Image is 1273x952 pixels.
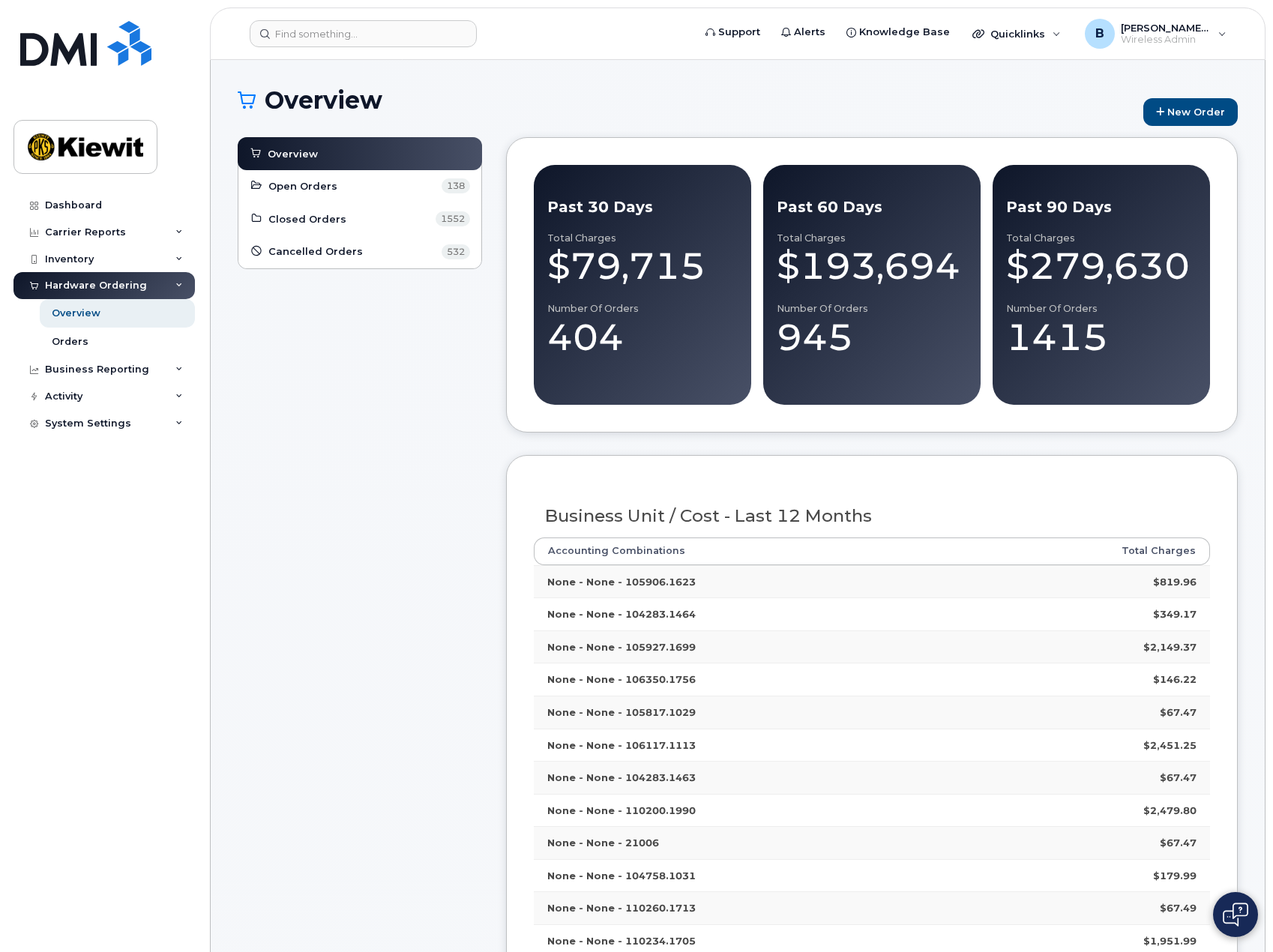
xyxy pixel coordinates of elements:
h1: Overview [238,87,1136,113]
h3: Business Unit / Cost - Last 12 Months [545,507,1200,525]
strong: None - None - 110260.1713 [547,902,696,914]
div: Number of Orders [1006,303,1197,315]
span: 532 [442,244,470,259]
img: Open chat [1223,903,1248,927]
strong: None - None - 104283.1464 [547,608,696,620]
strong: None - None - 105817.1029 [547,706,696,718]
div: $279,630 [1006,244,1197,289]
strong: None - None - 104283.1463 [547,771,696,783]
div: Total Charges [547,232,738,244]
strong: None - None - 21006 [547,837,659,849]
span: Cancelled Orders [268,244,363,259]
strong: $2,479.80 [1143,804,1197,816]
strong: $1,951.99 [1143,935,1197,947]
span: Open Orders [268,179,337,193]
strong: None - None - 105906.1623 [547,576,696,588]
strong: $349.17 [1153,608,1197,620]
strong: $67.47 [1160,706,1197,718]
div: Past 30 Days [547,196,738,218]
a: Closed Orders 1552 [250,210,470,228]
strong: None - None - 110200.1990 [547,804,696,816]
strong: $2,451.25 [1143,739,1197,751]
span: Overview [268,147,318,161]
div: $79,715 [547,244,738,289]
div: Past 60 Days [777,196,967,218]
strong: None - None - 106117.1113 [547,739,696,751]
strong: None - None - 105927.1699 [547,641,696,653]
span: 138 [442,178,470,193]
strong: $67.47 [1160,837,1197,849]
div: $193,694 [777,244,967,289]
div: 1415 [1006,315,1197,360]
strong: $67.47 [1160,771,1197,783]
strong: $819.96 [1153,576,1197,588]
div: 404 [547,315,738,360]
th: Accounting Combinations [534,537,964,564]
div: Total Charges [777,232,967,244]
span: Closed Orders [268,212,346,226]
strong: None - None - 106350.1756 [547,673,696,685]
a: Overview [249,145,471,163]
div: 945 [777,315,967,360]
th: Total Charges [964,537,1210,564]
div: Number of Orders [547,303,738,315]
span: 1552 [436,211,470,226]
a: Open Orders 138 [250,177,470,195]
div: Total Charges [1006,232,1197,244]
div: Number of Orders [777,303,967,315]
a: New Order [1143,98,1238,126]
strong: $179.99 [1153,870,1197,882]
strong: None - None - 104758.1031 [547,870,696,882]
a: Cancelled Orders 532 [250,243,470,261]
strong: $67.49 [1160,902,1197,914]
strong: $2,149.37 [1143,641,1197,653]
strong: $146.22 [1153,673,1197,685]
div: Past 90 Days [1006,196,1197,218]
strong: None - None - 110234.1705 [547,935,696,947]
